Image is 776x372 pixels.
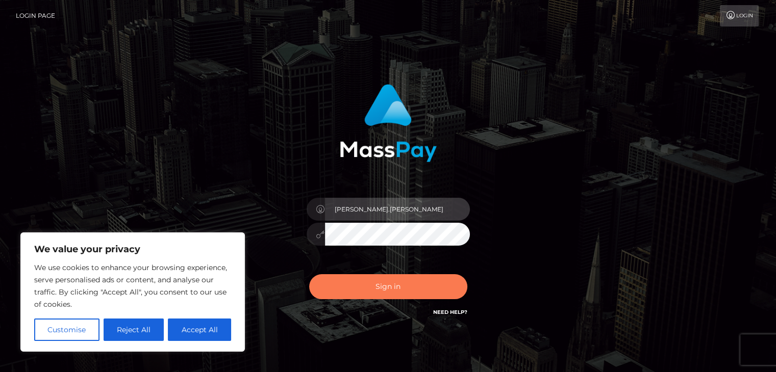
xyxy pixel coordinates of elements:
[340,84,437,162] img: MassPay Login
[34,261,231,310] p: We use cookies to enhance your browsing experience, serve personalised ads or content, and analys...
[34,318,99,341] button: Customise
[720,5,759,26] a: Login
[168,318,231,341] button: Accept All
[325,198,470,221] input: Username...
[433,309,467,315] a: Need Help?
[309,274,467,299] button: Sign in
[20,232,245,352] div: We value your privacy
[34,243,231,255] p: We value your privacy
[104,318,164,341] button: Reject All
[16,5,55,26] a: Login Page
